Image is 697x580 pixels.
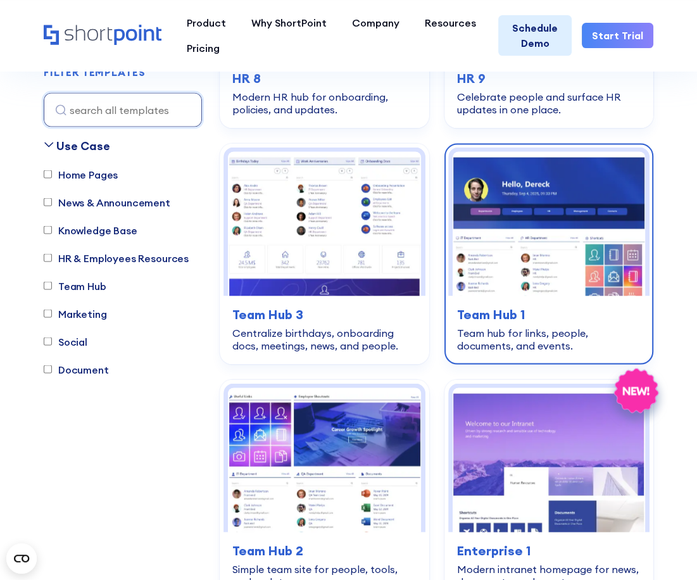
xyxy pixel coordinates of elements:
a: Schedule Demo [498,15,572,56]
div: Centralize birthdays, onboarding docs, meetings, news, and people. [232,326,417,351]
a: Resources [412,10,489,35]
input: Social [44,337,52,346]
div: Resources [425,15,476,30]
h3: HR 8 [232,68,417,87]
a: Team Hub 3 – SharePoint Team Site Template: Centralize birthdays, onboarding docs, meetings, news... [220,143,429,364]
input: News & Announcement [44,198,52,206]
img: Team Hub 1 – SharePoint Online Modern Team Site Template: Team hub for links, people, documents, ... [453,151,646,296]
a: Home [44,25,161,46]
iframe: Chat Widget [634,519,697,580]
a: Company [339,10,412,35]
img: Team Hub 3 – SharePoint Team Site Template: Centralize birthdays, onboarding docs, meetings, news... [228,151,421,296]
div: Why ShortPoint [251,15,327,30]
input: Document [44,365,52,374]
div: Celebrate people and surface HR updates in one place. [457,90,641,115]
a: Product [174,10,239,35]
img: Enterprise 1 – SharePoint Homepage Design: Modern intranet homepage for news, documents, and events. [453,388,646,532]
label: Marketing [44,306,107,321]
div: Product [187,15,226,30]
a: Why ShortPoint [239,10,339,35]
a: Start Trial [582,23,653,48]
a: Team Hub 1 – SharePoint Online Modern Team Site Template: Team hub for links, people, documents, ... [444,143,654,364]
label: HR & Employees Resources [44,250,189,265]
input: Home Pages [44,170,52,179]
div: Company [352,15,399,30]
div: Modern HR hub for onboarding, policies, and updates. [232,90,417,115]
input: Team Hub [44,282,52,290]
div: Use Case [56,137,110,154]
h3: Enterprise 1 [457,541,641,560]
input: Knowledge Base [44,226,52,234]
div: Team hub for links, people, documents, and events. [457,326,641,351]
input: search all templates [44,92,202,127]
h3: HR 9 [457,68,641,87]
div: FILTER TEMPLATES [44,67,146,77]
label: Social [44,334,87,349]
label: Knowledge Base [44,222,137,237]
h3: Team Hub 1 [457,305,641,324]
label: News & Announcement [44,194,170,210]
img: Team Hub 2 – SharePoint Template Team Site: Simple team site for people, tools, and updates. [228,388,421,532]
button: Open CMP widget [6,543,37,574]
h3: Team Hub 2 [232,541,417,560]
a: Pricing [174,35,232,61]
div: Pricing [187,41,220,56]
h3: Team Hub 3 [232,305,417,324]
input: Marketing [44,310,52,318]
input: HR & Employees Resources [44,254,52,262]
label: Team Hub [44,278,106,293]
label: Home Pages [44,167,118,182]
label: Document [44,362,109,377]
